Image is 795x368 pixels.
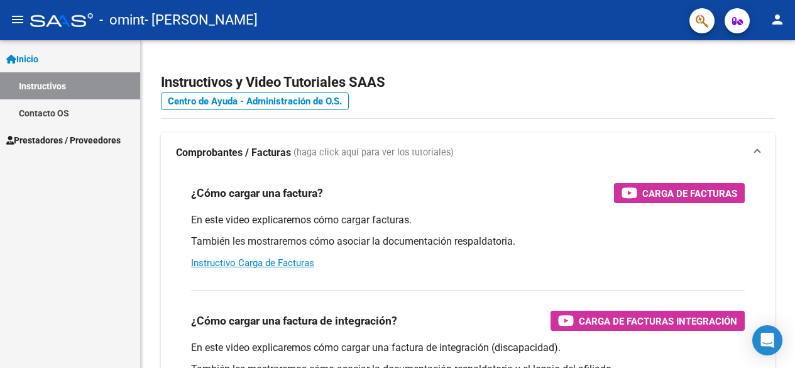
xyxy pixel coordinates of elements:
[614,183,745,203] button: Carga de Facturas
[191,341,745,355] p: En este video explicaremos cómo cargar una factura de integración (discapacidad).
[176,146,291,160] strong: Comprobantes / Facturas
[99,6,145,34] span: - omint
[293,146,454,160] span: (haga click aquí para ver los tutoriales)
[642,186,737,201] span: Carga de Facturas
[770,12,785,27] mat-icon: person
[161,133,775,173] mat-expansion-panel-header: Comprobantes / Facturas (haga click aquí para ver los tutoriales)
[191,312,397,330] h3: ¿Cómo cargar una factura de integración?
[145,6,258,34] span: - [PERSON_NAME]
[10,12,25,27] mat-icon: menu
[161,70,775,94] h2: Instructivos y Video Tutoriales SAAS
[191,184,323,202] h3: ¿Cómo cargar una factura?
[579,313,737,329] span: Carga de Facturas Integración
[191,235,745,248] p: También les mostraremos cómo asociar la documentación respaldatoria.
[551,311,745,331] button: Carga de Facturas Integración
[191,213,745,227] p: En este video explicaremos cómo cargar facturas.
[161,92,349,110] a: Centro de Ayuda - Administración de O.S.
[752,325,782,355] div: Open Intercom Messenger
[6,52,38,66] span: Inicio
[6,133,121,147] span: Prestadores / Proveedores
[191,257,314,269] a: Instructivo Carga de Facturas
